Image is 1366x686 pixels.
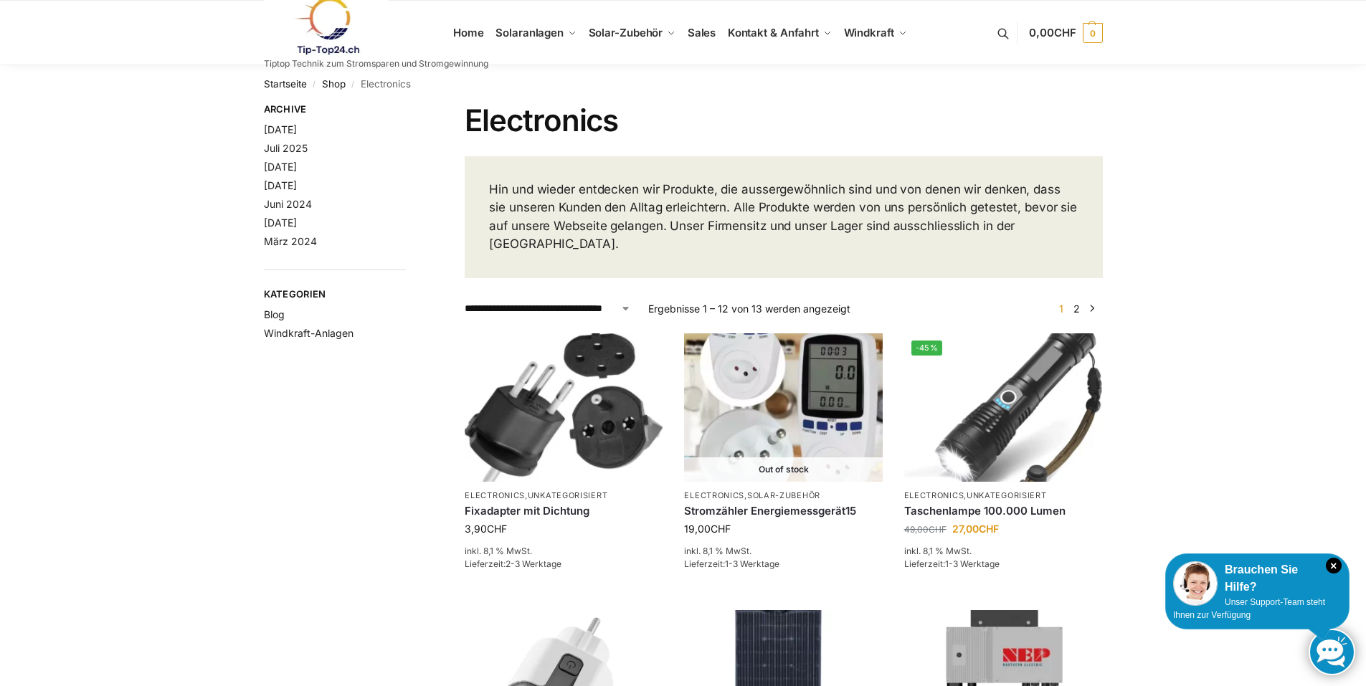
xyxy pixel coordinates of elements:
bdi: 3,90 [465,523,507,535]
span: Unser Support-Team steht Ihnen zur Verfügung [1173,597,1325,620]
nav: Breadcrumb [264,65,1103,103]
span: Archive [264,103,407,117]
span: Kontakt & Anfahrt [728,26,819,39]
a: Electronics [904,490,964,500]
img: Stromzähler Schweizer Stecker-2 [684,333,882,482]
a: Solaranlagen [490,1,582,65]
select: Shop-Reihenfolge [465,301,631,316]
p: Tiptop Technik zum Stromsparen und Stromgewinnung [264,59,488,68]
span: CHF [1054,26,1076,39]
span: / [346,79,361,90]
nav: Produkt-Seitennummerierung [1050,301,1102,316]
div: Brauchen Sie Hilfe? [1173,561,1342,596]
a: Shop [322,78,346,90]
span: Sales [688,26,716,39]
a: Fixadapter mit Dichtung [465,504,663,518]
a: Out of stockStromzähler Schweizer Stecker-2 [684,333,882,482]
a: [DATE] [264,161,297,173]
span: Kategorien [264,287,407,302]
span: Lieferzeit: [904,558,1000,569]
a: Electronics [684,490,744,500]
a: März 2024 [264,235,317,247]
span: Solaranlagen [495,26,564,39]
p: , [904,490,1102,501]
span: 2-3 Werktage [506,558,561,569]
span: Windkraft [844,26,894,39]
p: inkl. 8,1 % MwSt. [465,545,663,558]
bdi: 49,00 [904,524,947,535]
a: Solar-Zubehör [747,490,820,500]
button: Close filters [406,103,414,119]
a: Solar-Zubehör [582,1,681,65]
span: CHF [929,524,947,535]
img: Extrem Starke Taschenlampe [904,333,1102,482]
span: Seite 1 [1056,302,1067,315]
a: Unkategorisiert [967,490,1047,500]
a: Seite 2 [1070,302,1083,315]
a: [DATE] [264,216,297,229]
a: Electronics [465,490,525,500]
a: -45%Extrem Starke Taschenlampe [904,333,1102,482]
a: Windkraft-Anlagen [264,327,354,339]
span: Solar-Zubehör [589,26,663,39]
span: CHF [487,523,507,535]
bdi: 19,00 [684,523,731,535]
a: → [1086,301,1097,316]
span: Lieferzeit: [465,558,561,569]
a: Unkategorisiert [528,490,608,500]
i: Schließen [1326,558,1342,573]
a: Stromzähler Energiemessgerät15 [684,504,882,518]
a: 0,00CHF 0 [1029,11,1102,54]
span: CHF [979,523,999,535]
a: Windkraft [838,1,913,65]
p: Hin und wieder entdecken wir Produkte, die aussergewöhnlich sind und von denen wir denken, dass s... [489,181,1078,254]
a: Taschenlampe 100.000 Lumen [904,504,1102,518]
span: CHF [711,523,731,535]
a: Blog [264,308,285,320]
p: Ergebnisse 1 – 12 von 13 werden angezeigt [648,301,850,316]
span: 1-3 Werktage [945,558,1000,569]
p: inkl. 8,1 % MwSt. [904,545,1102,558]
p: , [684,490,882,501]
span: Lieferzeit: [684,558,779,569]
span: 0,00 [1029,26,1076,39]
img: Customer service [1173,561,1218,606]
a: Sales [681,1,721,65]
a: [DATE] [264,123,297,135]
span: / [307,79,322,90]
p: , [465,490,663,501]
img: Fixadapter mit Dichtung [465,333,663,482]
bdi: 27,00 [952,523,999,535]
span: 0 [1083,23,1103,43]
p: inkl. 8,1 % MwSt. [684,545,882,558]
h1: Electronics [465,103,1102,138]
a: Startseite [264,78,307,90]
a: Juli 2025 [264,142,308,154]
a: Kontakt & Anfahrt [721,1,838,65]
a: [DATE] [264,179,297,191]
span: 1-3 Werktage [725,558,779,569]
a: Juni 2024 [264,198,312,210]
